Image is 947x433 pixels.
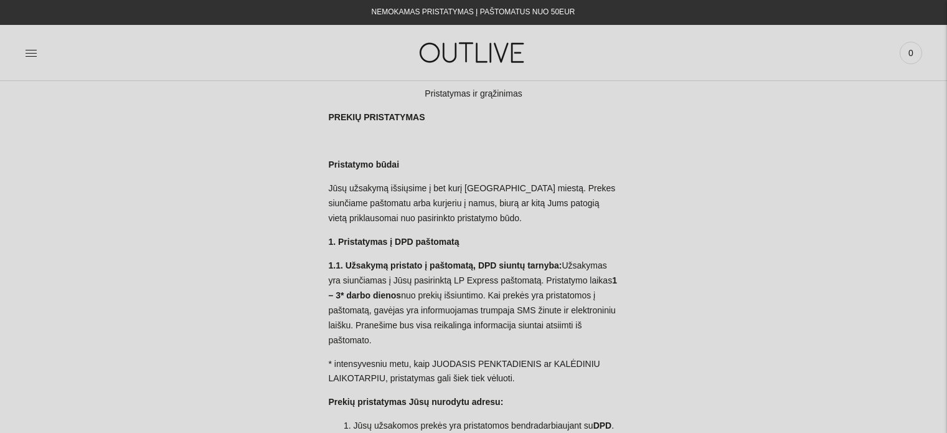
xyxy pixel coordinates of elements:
b: Prekių pristatymas Jūsų nurodytu adresu: [328,397,503,407]
a: 0 [900,39,922,67]
b: 1 – 3* darbo dienos [328,275,617,300]
strong: DPD [593,421,612,431]
b: PREKIŲ PRISTATYMAS [328,112,425,122]
b: Pristatymo būdai [328,159,399,169]
b: 1.1. Užsakymą pristato į paštomatą, DPD siuntų tarnyba: [328,260,562,270]
img: OUTLIVE [395,31,551,74]
h1: Pristatymas ir grąžinimas [328,87,618,102]
div: NEMOKAMAS PRISTATYMAS Į PAŠTOMATUS NUO 50EUR [372,5,575,20]
p: Užsakymas yra siunčiamas į Jūsų pasirinktą LP Express paštomatą. Pristatymo laikas nuo prekių išs... [328,259,618,348]
p: * intensyvesniu metu, kaip JUODASIS PENKTADIENIS ar KALĖDINIU LAIKOTARPIU, pristatymas gali šiek ... [328,357,618,387]
span: 0 [902,44,920,62]
p: Jūsų užsakymą išsiųsime į bet kurį [GEOGRAPHIC_DATA] miestą. Prekes siunčiame paštomatu arba kurj... [328,181,618,226]
b: 1. Pristatymas į DPD paštomatą [328,237,459,247]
